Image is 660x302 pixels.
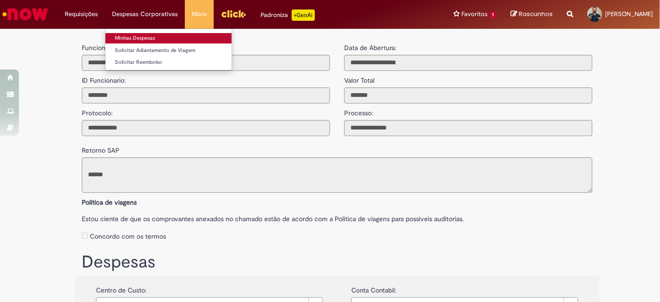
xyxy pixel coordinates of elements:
[192,9,207,19] span: More
[351,281,396,295] label: Conta Contabil:
[90,232,166,241] label: Concordo com os termos
[105,45,232,56] a: Solicitar Adiantamento de Viagem
[605,10,653,18] span: [PERSON_NAME]
[461,9,487,19] span: Favoritos
[112,9,178,19] span: Despesas Corporativas
[105,28,232,70] ul: Despesas Corporativas
[511,10,553,19] a: Rascunhos
[82,253,592,272] h1: Despesas
[1,5,50,24] img: ServiceNow
[82,43,118,52] label: Funcionario:
[105,33,232,43] a: Minhas Despesas
[82,198,137,207] b: Política de viagens
[96,281,147,295] label: Centro de Custo:
[519,9,553,18] span: Rascunhos
[82,209,592,224] label: Estou ciente de que os comprovantes anexados no chamado estão de acordo com a Politica de viagens...
[221,7,246,21] img: click_logo_yellow_360x200.png
[82,141,120,155] label: Retorno SAP
[105,57,232,68] a: Solicitar Reembolso
[82,71,126,85] label: ID Funcionario:
[261,9,315,21] div: Padroniza
[489,11,496,19] span: 1
[344,43,396,52] label: Data de Abertura:
[344,71,374,85] label: Valor Total
[344,104,373,118] label: Processo:
[65,9,98,19] span: Requisições
[292,9,315,21] p: +GenAi
[82,104,113,118] label: Protocolo:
